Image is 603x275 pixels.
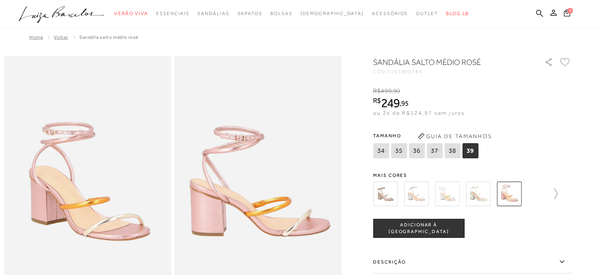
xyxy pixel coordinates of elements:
img: SANDÁLIA DE SALTO MÉDIO EM METALIZADO PRATA MULTICOR [435,182,459,206]
a: noSubCategoriesText [300,6,364,21]
a: Home [29,34,43,40]
span: Outlet [416,11,438,16]
span: 0 [567,8,573,13]
i: R$ [373,87,381,95]
button: ADICIONAR À [GEOGRAPHIC_DATA] [373,219,464,238]
span: BLOG LB [446,11,469,16]
a: noSubCategoriesText [156,6,190,21]
span: 36 [409,143,425,158]
label: Descrição [373,250,571,273]
h1: SANDÁLIA SALTO MÉDIO ROSÉ [373,57,522,68]
span: [DEMOGRAPHIC_DATA] [300,11,364,16]
span: 499 [381,87,391,95]
span: Essenciais [156,11,190,16]
a: noSubCategoriesText [372,6,408,21]
span: ou 2x de R$124,97 sem juros [373,110,465,116]
a: noSubCategoriesText [416,6,438,21]
img: SANDÁLIA DE SALTO BLOCO MÉDIO EM METALIZADO PRATA DE TIRAS FINAS [404,182,429,206]
span: Mais cores [373,173,571,178]
span: 38 [444,143,460,158]
span: Sapatos [237,11,262,16]
span: Sandálias [197,11,229,16]
button: 0 [561,9,572,19]
i: R$ [373,97,381,104]
span: Tamanho [373,130,480,142]
span: 39 [462,143,478,158]
img: SANDÁLIA SALTO MÉDIO ROSÉ [497,182,521,206]
i: , [400,100,409,107]
span: 1161000784 [387,69,423,74]
span: 90 [393,87,400,95]
span: Verão Viva [114,11,148,16]
span: 95 [401,99,409,107]
span: Acessórios [372,11,408,16]
a: Voltar [54,34,68,40]
span: 35 [391,143,407,158]
img: SANDÁLIA DE SALTO BLOCO MÉDIO EM METALIZADO DOURADO DE TIRAS FINAS [373,182,398,206]
img: SANDÁLIA DE SALTO MÉDIO EM VERNIZ OFF WHITE [466,182,490,206]
span: 34 [373,143,389,158]
span: 249 [381,96,400,110]
a: noSubCategoriesText [197,6,229,21]
span: 37 [427,143,442,158]
a: BLOG LB [446,6,469,21]
span: ADICIONAR À [GEOGRAPHIC_DATA] [373,222,464,235]
div: CÓD: [373,69,532,74]
span: Bolsas [270,11,293,16]
a: noSubCategoriesText [270,6,293,21]
span: SANDÁLIA SALTO MÉDIO ROSÉ [79,34,138,40]
a: noSubCategoriesText [237,6,262,21]
a: noSubCategoriesText [114,6,148,21]
button: Guia de Tamanhos [415,130,494,142]
i: , [392,87,400,95]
